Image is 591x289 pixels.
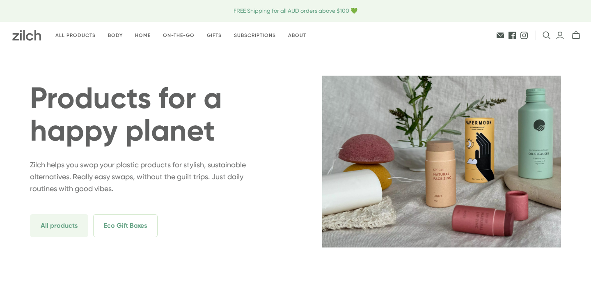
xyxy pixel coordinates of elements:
[30,222,92,229] a: All products
[157,26,201,45] a: On-the-go
[201,26,228,45] a: Gifts
[12,7,579,15] span: FREE Shipping for all AUD orders above $100 💚
[102,26,129,45] a: Body
[322,76,561,247] img: zilch-hero-home-2.webp
[49,26,102,45] a: All products
[569,31,583,40] button: mini-cart-toggle
[12,30,41,41] img: Zilch has done the hard yards and handpicked the best ethical and sustainable products for you an...
[30,214,88,237] span: All products
[228,26,282,45] a: Subscriptions
[30,82,269,147] h1: Products for a happy planet
[93,214,158,237] span: Eco Gift Boxes
[93,222,158,229] a: Eco Gift Boxes
[282,26,312,45] a: About
[129,26,157,45] a: Home
[556,31,564,40] a: Login
[543,31,551,39] button: Open search
[30,159,269,194] p: Zilch helps you swap your plastic products for stylish, sustainable alternatives. Really easy swa...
